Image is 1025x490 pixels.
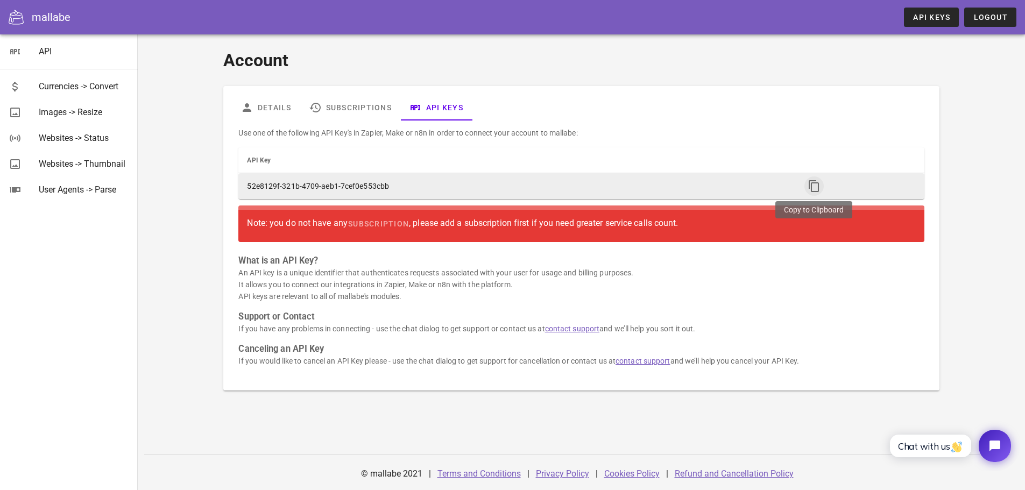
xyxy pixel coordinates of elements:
[604,468,660,479] a: Cookies Policy
[238,147,796,173] th: API Key: Not sorted. Activate to sort ascending.
[247,214,915,233] div: Note: you do not have any , please add a subscription first if you need greater service calls count.
[675,468,794,479] a: Refund and Cancellation Policy
[238,127,924,139] p: Use one of the following API Key's in Zapier, Make or n8n in order to connect your account to mal...
[39,46,129,56] div: API
[536,468,589,479] a: Privacy Policy
[355,461,429,487] div: © mallabe 2021
[400,95,472,120] a: API Keys
[545,324,600,333] a: contact support
[223,47,939,73] h1: Account
[300,95,400,120] a: Subscriptions
[238,323,924,335] p: If you have any problems in connecting - use the chat dialog to get support or contact us at and ...
[348,214,409,233] a: subscription
[247,157,271,164] span: API Key
[39,107,129,117] div: Images -> Resize
[238,355,924,367] p: If you would like to cancel an API Key please - use the chat dialog to get support for cancellati...
[429,461,431,487] div: |
[39,184,129,195] div: User Agents -> Parse
[39,81,129,91] div: Currencies -> Convert
[904,8,959,27] a: API Keys
[973,13,1008,22] span: Logout
[32,9,70,25] div: mallabe
[913,13,950,22] span: API Keys
[596,461,598,487] div: |
[232,95,300,120] a: Details
[39,133,129,143] div: Websites -> Status
[39,159,129,169] div: Websites -> Thumbnail
[616,357,670,365] a: contact support
[437,468,521,479] a: Terms and Conditions
[238,267,924,302] p: An API key is a unique identifier that authenticates requests associated with your user for usage...
[964,8,1016,27] button: Logout
[238,255,924,267] h3: What is an API Key?
[238,343,924,355] h3: Canceling an API Key
[878,421,1020,471] iframe: Tidio Chat
[238,311,924,323] h3: Support or Contact
[527,461,529,487] div: |
[238,173,796,199] td: 52e8129f-321b-4709-aeb1-7cef0e553cbb
[348,219,409,228] span: subscription
[666,461,668,487] div: |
